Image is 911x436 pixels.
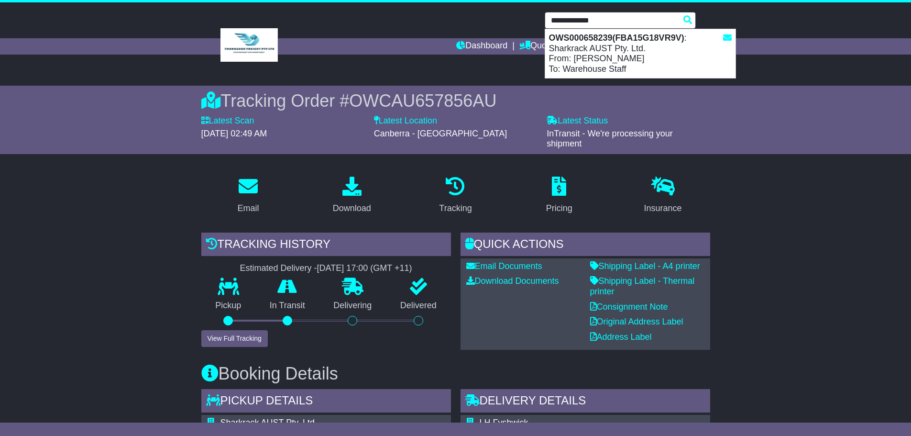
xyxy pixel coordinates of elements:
strong: OWS000658239(FBA15G18VR9V) [549,33,684,43]
div: Download [333,202,371,215]
a: Shipping Label - Thermal printer [590,276,695,296]
p: Delivering [319,301,386,311]
a: Shipping Label - A4 printer [590,261,700,271]
span: OWCAU657856AU [349,91,496,111]
label: Latest Status [547,116,608,126]
span: InTransit - We're processing your shipment [547,129,673,149]
div: Quick Actions [461,233,710,258]
label: Latest Location [374,116,437,126]
span: LH Fyshwick [480,418,528,427]
a: Insurance [638,173,688,218]
a: Download [327,173,377,218]
a: Dashboard [456,38,507,55]
div: Tracking Order # [201,90,710,111]
h3: Booking Details [201,364,710,383]
div: Pricing [546,202,572,215]
div: [DATE] 17:00 (GMT +11) [317,263,412,274]
span: Sharkrack AUST Pty. Ltd. [220,418,317,427]
a: Email Documents [466,261,542,271]
a: Quote/Book [519,38,576,55]
span: [DATE] 02:49 AM [201,129,267,138]
a: Download Documents [466,276,559,286]
button: View Full Tracking [201,330,268,347]
a: Consignment Note [590,302,668,312]
p: Delivered [386,301,451,311]
p: Pickup [201,301,256,311]
div: Pickup Details [201,389,451,415]
div: : Sharkrack AUST Pty. Ltd. From: [PERSON_NAME] To: Warehouse Staff [545,29,735,78]
div: Tracking [439,202,472,215]
span: Canberra - [GEOGRAPHIC_DATA] [374,129,507,138]
div: Estimated Delivery - [201,263,451,274]
a: Tracking [433,173,478,218]
a: Pricing [540,173,579,218]
div: Tracking history [201,233,451,258]
a: Email [231,173,265,218]
a: Original Address Label [590,317,683,326]
div: Email [237,202,259,215]
p: In Transit [255,301,319,311]
div: Insurance [644,202,682,215]
div: Delivery Details [461,389,710,415]
a: Address Label [590,332,652,342]
label: Latest Scan [201,116,254,126]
